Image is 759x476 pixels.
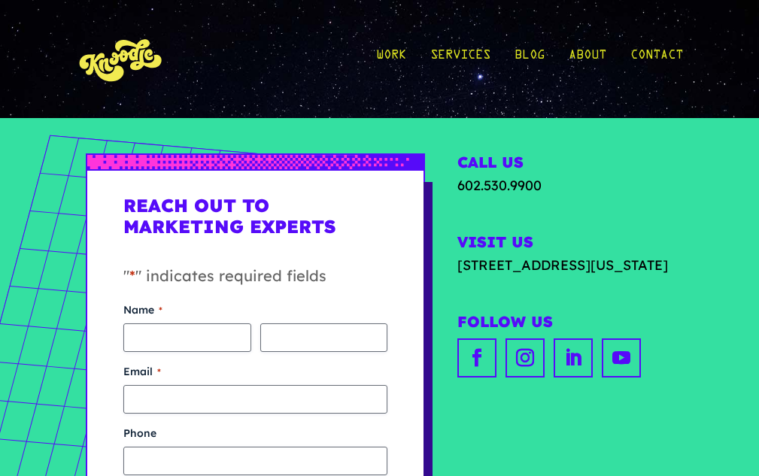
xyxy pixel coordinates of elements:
a: facebook [457,338,496,377]
h2: Call Us [457,153,673,175]
p: " " indicates required fields [123,265,388,302]
h1: Reach Out to Marketing Experts [123,195,388,250]
legend: Name [123,302,162,317]
h2: Follow Us [457,313,673,335]
a: Contact [630,24,683,94]
img: KnoLogo(yellow) [76,24,166,94]
img: px-grad-blue-short.svg [87,155,424,168]
a: instagram [505,338,545,377]
h2: Visit Us [457,233,673,255]
a: Blog [515,24,545,94]
a: youtube [602,338,641,377]
a: linkedin [554,338,593,377]
label: Phone [123,426,388,441]
a: Services [430,24,490,94]
label: Email [123,364,388,379]
a: 602.530.9900 [457,177,542,194]
a: [STREET_ADDRESS][US_STATE] [457,255,673,275]
a: About [569,24,606,94]
a: Work [376,24,406,94]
